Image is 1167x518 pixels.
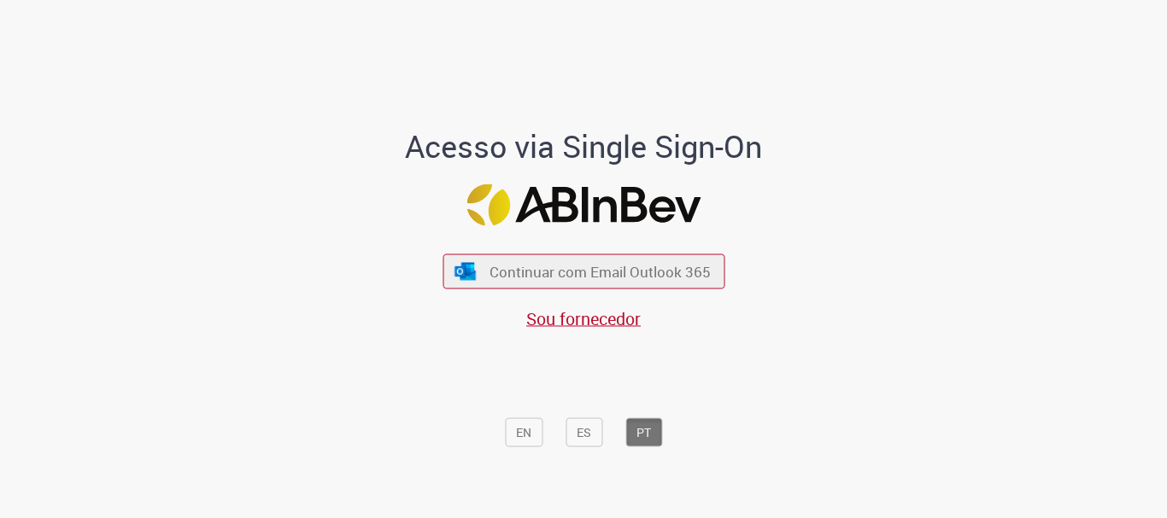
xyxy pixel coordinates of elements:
span: Continuar com Email Outlook 365 [490,262,711,282]
button: PT [625,418,662,447]
a: Sou fornecedor [526,307,641,330]
button: ES [566,418,602,447]
button: EN [505,418,542,447]
img: Logo ABInBev [466,184,701,226]
button: ícone Azure/Microsoft 360 Continuar com Email Outlook 365 [443,254,724,289]
img: ícone Azure/Microsoft 360 [454,262,478,280]
h1: Acesso via Single Sign-On [347,130,821,164]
